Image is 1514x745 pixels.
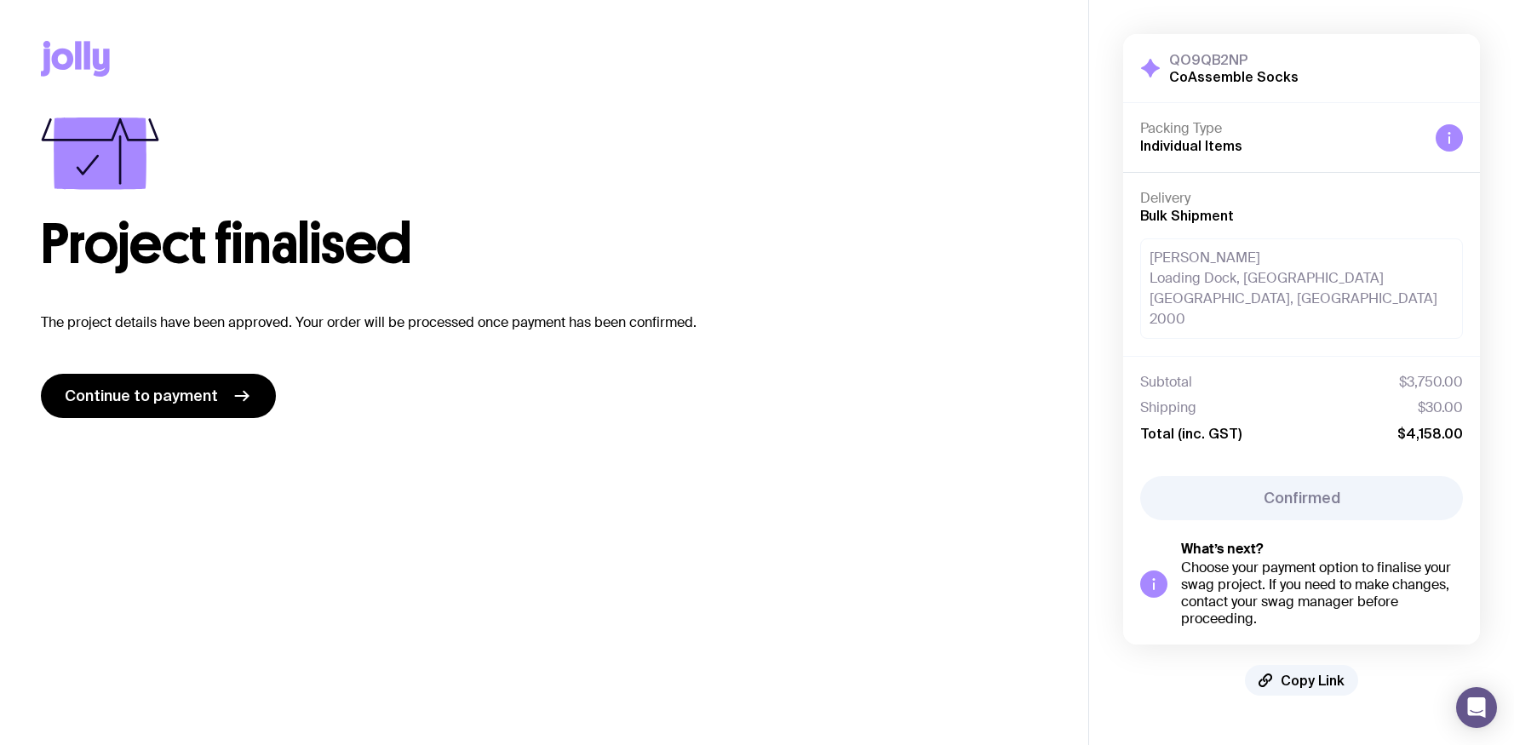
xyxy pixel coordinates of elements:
[41,312,1047,333] p: The project details have been approved. Your order will be processed once payment has been confir...
[1140,374,1192,391] span: Subtotal
[1245,665,1358,696] button: Copy Link
[1140,138,1242,153] span: Individual Items
[1181,559,1463,628] div: Choose your payment option to finalise your swag project. If you need to make changes, contact yo...
[1169,68,1299,85] h2: CoAssemble Socks
[1140,120,1422,137] h4: Packing Type
[41,217,1047,272] h1: Project finalised
[1397,425,1463,442] span: $4,158.00
[1140,238,1463,339] div: [PERSON_NAME] Loading Dock, [GEOGRAPHIC_DATA] [GEOGRAPHIC_DATA], [GEOGRAPHIC_DATA] 2000
[1140,190,1463,207] h4: Delivery
[1281,672,1345,689] span: Copy Link
[1140,425,1242,442] span: Total (inc. GST)
[1181,541,1463,558] h5: What’s next?
[1456,687,1497,728] div: Open Intercom Messenger
[65,386,218,406] span: Continue to payment
[41,374,276,418] a: Continue to payment
[1418,399,1463,416] span: $30.00
[1140,208,1234,223] span: Bulk Shipment
[1140,476,1463,520] button: Confirmed
[1140,399,1196,416] span: Shipping
[1399,374,1463,391] span: $3,750.00
[1169,51,1299,68] h3: QO9QB2NP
